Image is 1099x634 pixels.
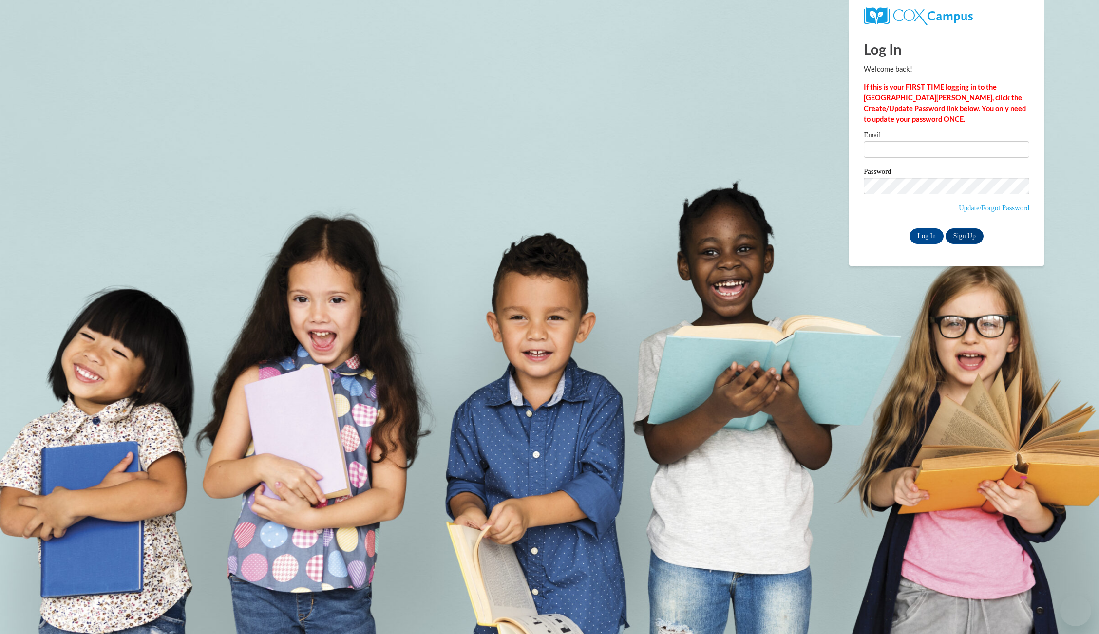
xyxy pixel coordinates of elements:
[1060,595,1091,626] iframe: Button to launch messaging window
[959,204,1029,212] a: Update/Forgot Password
[864,83,1026,123] strong: If this is your FIRST TIME logging in to the [GEOGRAPHIC_DATA][PERSON_NAME], click the Create/Upd...
[864,7,1029,25] a: COX Campus
[910,228,944,244] input: Log In
[864,168,1029,178] label: Password
[864,39,1029,59] h1: Log In
[864,64,1029,75] p: Welcome back!
[946,228,984,244] a: Sign Up
[864,131,1029,141] label: Email
[864,7,973,25] img: COX Campus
